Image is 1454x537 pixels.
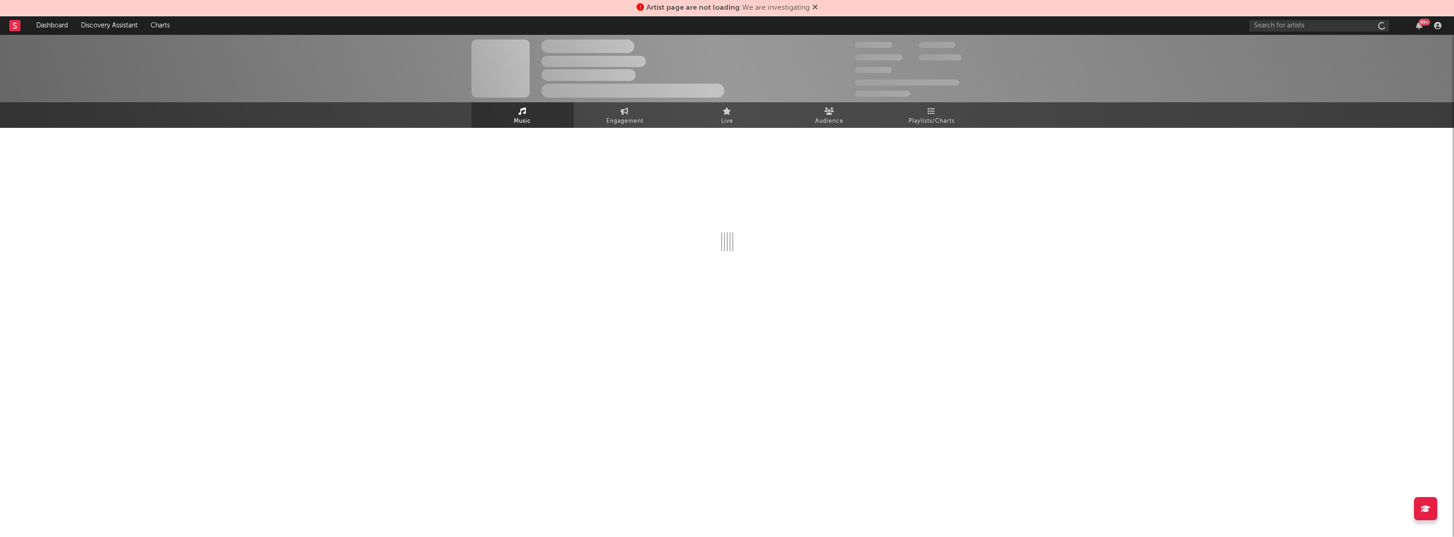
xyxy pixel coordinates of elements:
[815,116,843,127] span: Audience
[676,102,778,128] a: Live
[30,16,74,35] a: Dashboard
[909,116,955,127] span: Playlists/Charts
[606,116,644,127] span: Engagement
[855,54,903,60] span: 50.000.000
[919,54,962,60] span: 1.000.000
[812,4,818,12] span: Dismiss
[778,102,881,128] a: Audience
[574,102,676,128] a: Engagement
[855,80,959,86] span: 50.000.000 Monthly Listeners
[855,42,892,48] span: 300.000
[471,102,574,128] a: Music
[74,16,144,35] a: Discovery Assistant
[646,4,810,12] span: : We are investigating
[855,91,910,97] span: Jump Score: 85.0
[919,42,956,48] span: 100.000
[721,116,733,127] span: Live
[1249,20,1389,32] input: Search for artists
[514,116,531,127] span: Music
[1416,22,1422,29] button: 99+
[855,67,892,73] span: 100.000
[1419,19,1430,26] div: 99 +
[646,4,740,12] span: Artist page are not loading
[144,16,176,35] a: Charts
[881,102,983,128] a: Playlists/Charts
